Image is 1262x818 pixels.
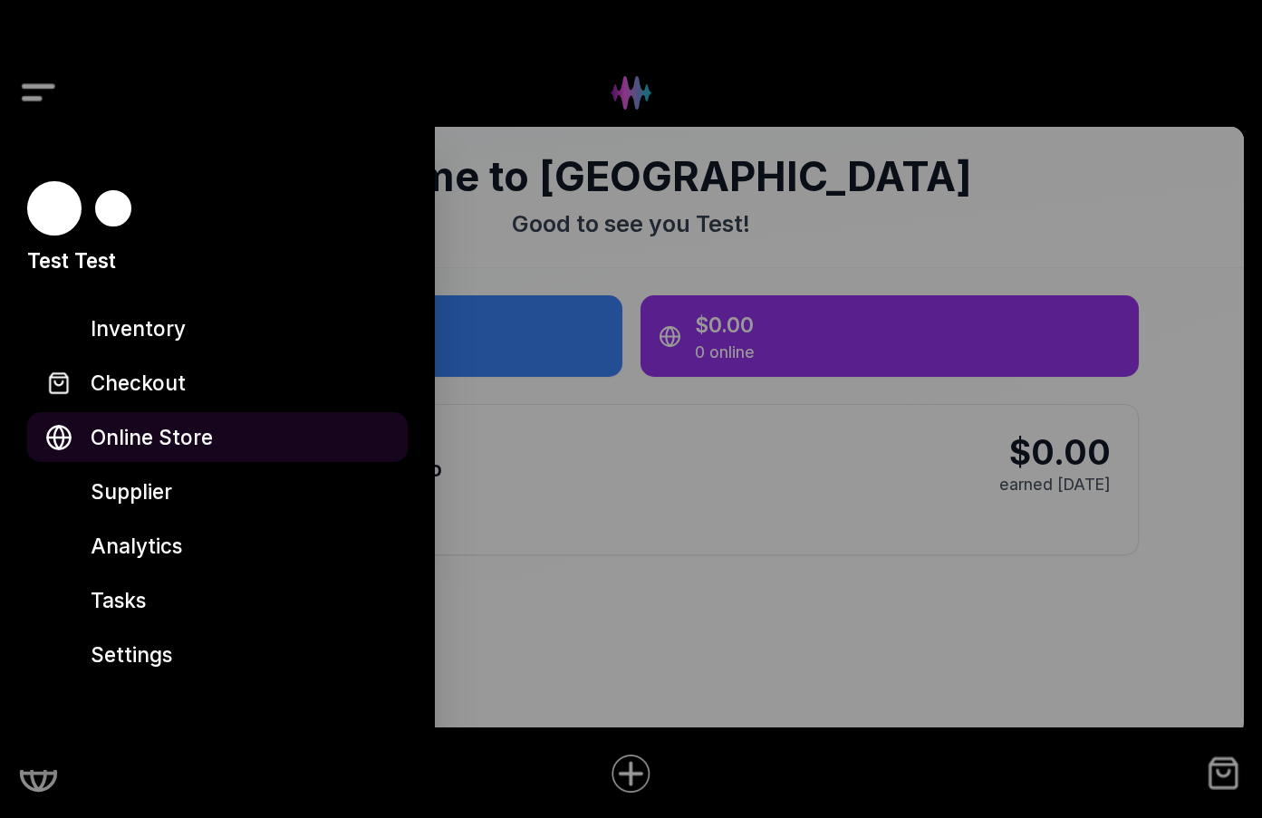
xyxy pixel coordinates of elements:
img: Demo [95,190,131,226]
span: Online Store [91,421,213,453]
span: Analytics [91,530,182,562]
span: Settings [91,639,172,670]
img: Calender [45,587,72,614]
img: Consignment [45,478,72,505]
span: Inventory [91,313,186,344]
span: Checkout [91,367,186,399]
img: Checkout [45,370,72,397]
img: Inventory [45,315,72,342]
img: Settings [45,641,72,669]
a: Supplier [27,467,408,516]
img: Analytics [45,533,72,560]
div: Test Test [27,245,116,276]
span: Tasks [91,584,146,616]
a: Tasks [27,575,408,625]
a: Inventory [27,303,408,353]
span: Supplier [91,476,172,507]
button: Checkout [27,358,408,408]
img: Test Test [27,181,82,236]
a: Online Store [27,412,408,462]
a: Settings [27,630,408,679]
a: Analytics [27,521,408,571]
